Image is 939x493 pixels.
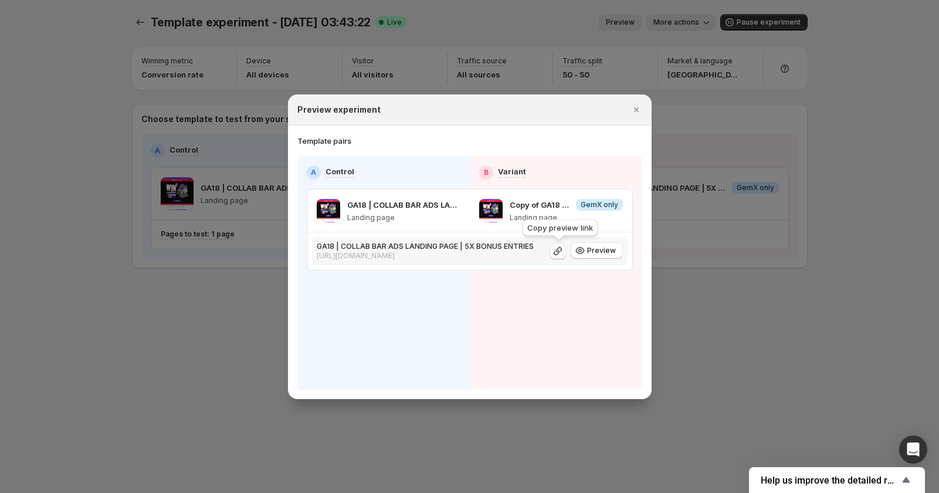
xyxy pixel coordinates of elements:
[317,242,534,251] p: GA18 | COLLAB BAR ADS LANDING PAGE | 5X BONUS ENTRIES
[317,199,340,222] img: GA18 | COLLAB BAR ADS LANDING PAGE | 5X BONUS ENTRIES
[510,213,623,222] p: Landing page
[297,104,381,116] h2: Preview experiment
[347,199,460,211] p: GA18 | COLLAB BAR ADS LANDING PAGE | 5X BONUS ENTRIES
[484,168,489,177] h2: B
[510,199,571,211] p: Copy of GA18 | COLLAB BAR ADS LANDING PAGE | 5X BONUS ENTRIES
[581,200,618,210] span: GemX only
[326,166,354,177] p: Control
[297,135,351,147] h3: Template pairs
[761,475,899,486] span: Help us improve the detailed report for A/B campaigns
[311,168,316,177] h2: A
[498,166,526,177] p: Variant
[587,246,616,255] span: Preview
[628,102,645,118] button: Close
[761,473,913,487] button: Show survey - Help us improve the detailed report for A/B campaigns
[899,435,927,464] div: Open Intercom Messenger
[571,242,623,259] button: Preview
[317,251,534,261] p: [URL][DOMAIN_NAME]
[347,213,460,222] p: Landing page
[479,199,503,222] img: Copy of GA18 | COLLAB BAR ADS LANDING PAGE | 5X BONUS ENTRIES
